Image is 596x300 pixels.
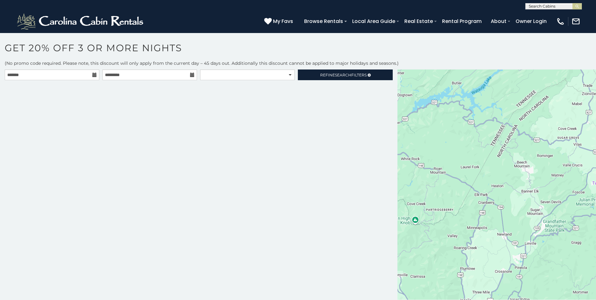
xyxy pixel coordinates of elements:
[335,73,351,77] span: Search
[16,12,146,31] img: White-1-2.png
[320,73,367,77] span: Refine Filters
[439,16,485,27] a: Rental Program
[349,16,398,27] a: Local Area Guide
[264,17,295,25] a: My Favs
[401,16,436,27] a: Real Estate
[273,17,293,25] span: My Favs
[556,17,565,26] img: phone-regular-white.png
[298,69,392,80] a: RefineSearchFilters
[512,16,550,27] a: Owner Login
[571,17,580,26] img: mail-regular-white.png
[301,16,346,27] a: Browse Rentals
[488,16,510,27] a: About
